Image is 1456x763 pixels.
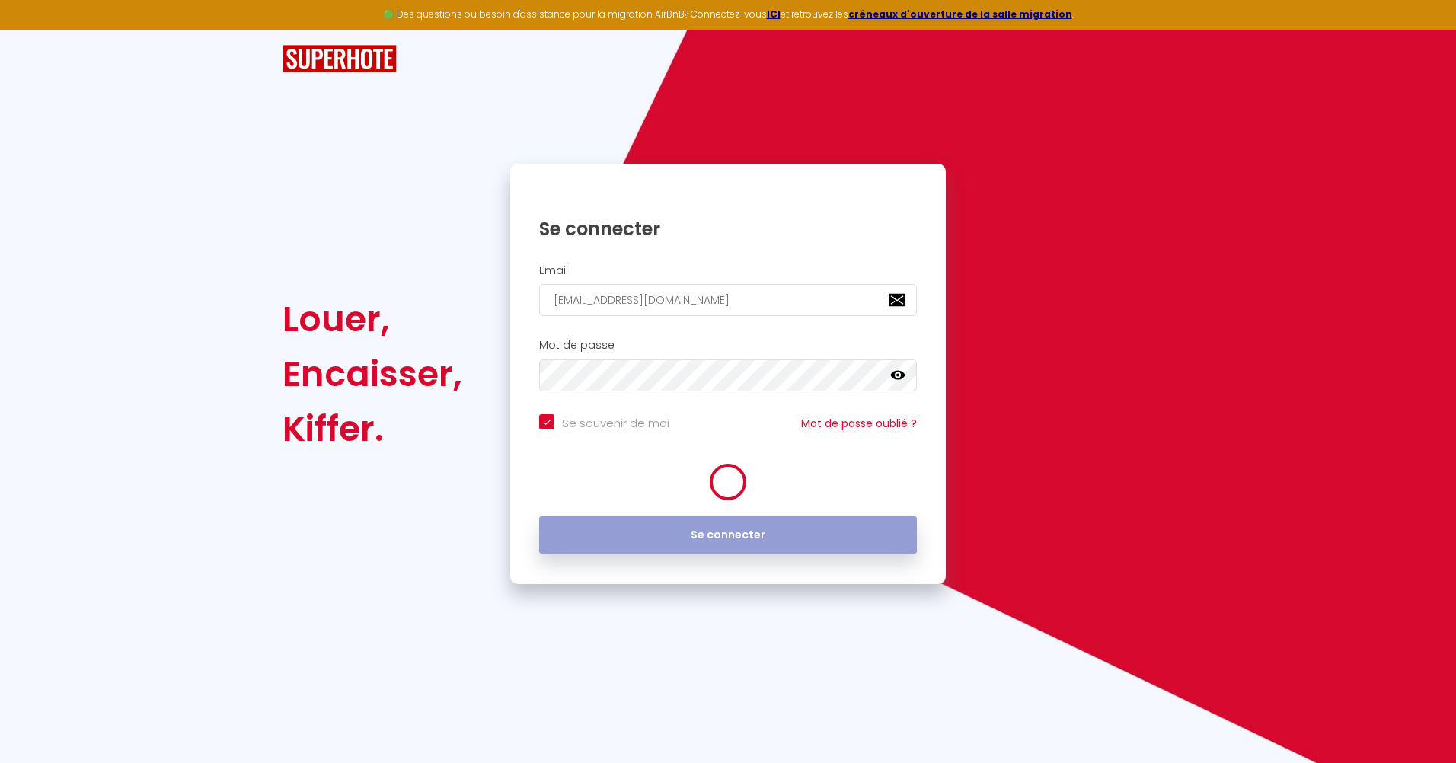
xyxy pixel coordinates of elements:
[539,264,917,277] h2: Email
[539,516,917,554] button: Se connecter
[539,339,917,352] h2: Mot de passe
[539,217,917,241] h1: Se connecter
[767,8,781,21] a: ICI
[283,45,397,73] img: SuperHote logo
[283,401,462,456] div: Kiffer.
[283,292,462,346] div: Louer,
[801,416,917,431] a: Mot de passe oublié ?
[848,8,1072,21] a: créneaux d'ouverture de la salle migration
[539,284,917,316] input: Ton Email
[283,346,462,401] div: Encaisser,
